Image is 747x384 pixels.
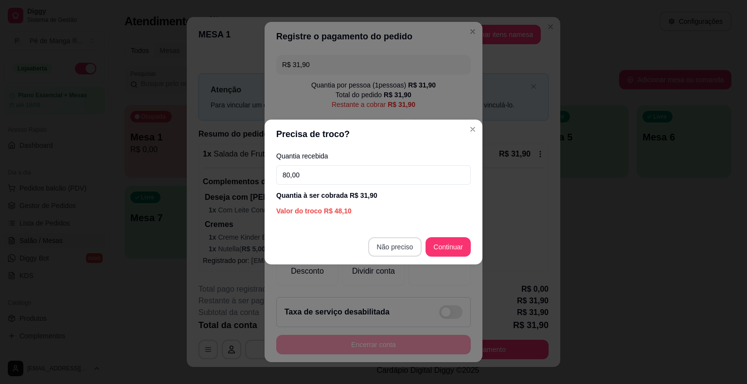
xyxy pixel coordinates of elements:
[276,191,471,200] div: Quantia à ser cobrada R$ 31,90
[276,206,471,216] div: Valor do troco R$ 48,10
[368,237,422,257] button: Não preciso
[276,153,471,159] label: Quantia recebida
[265,120,482,149] header: Precisa de troco?
[465,122,480,137] button: Close
[426,237,471,257] button: Continuar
